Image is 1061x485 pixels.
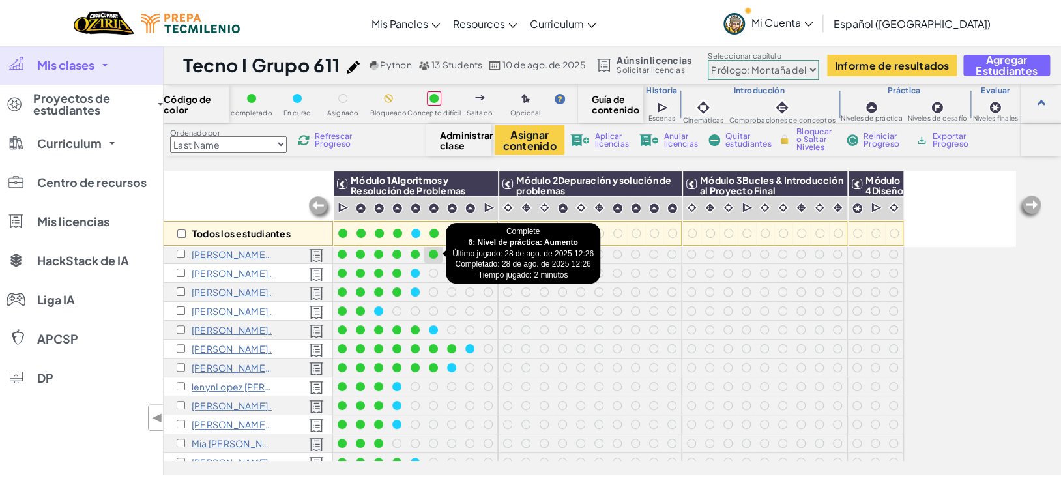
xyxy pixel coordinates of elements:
[307,195,333,221] img: Arrow_Left_Inactive.png
[704,201,716,214] img: IconInteractive.svg
[722,201,734,214] img: IconCinematic.svg
[192,400,272,411] p: Naomy Dueñas Diaz .
[502,201,514,214] img: IconCinematic.svg
[192,419,273,430] p: José Antonio .Vega González
[864,132,904,148] span: Reiniciar Progreso
[795,201,807,214] img: IconInteractive.svg
[530,17,584,31] span: Curriculum
[495,125,564,155] button: Asignar contenido
[1017,194,1043,220] img: Arrow_Left_Inactive.png
[309,400,324,414] img: Licensed
[751,16,813,29] span: Mi Cuenta
[309,248,324,263] img: Licensed
[338,201,350,214] img: IconCutscene.svg
[192,268,272,278] p: Arturo Favela Padilla .
[502,59,585,70] span: 10 de ago. de 2025
[392,203,403,214] img: IconPracticeLevel.svg
[410,203,421,214] img: IconPracticeLevel.svg
[648,115,675,122] span: Escenas
[373,203,385,214] img: IconPracticeLevel.svg
[327,110,359,117] span: Asignado
[700,174,843,196] span: Módulo 3Bucles & Introducción al Proyecto Final
[639,134,659,146] img: IconLicenseRevoke.svg
[446,203,458,214] img: IconPracticeLevel.svg
[309,381,324,395] img: Licensed
[516,174,671,196] span: Módulo 2Depuración y solución de problemas
[708,51,819,61] label: Seleccionar capítulo
[972,115,1017,122] span: Niveles finales
[827,55,957,76] button: Informe de resultados
[989,101,1002,114] img: IconCapstoneLevel.svg
[468,238,577,247] strong: 6: Nivel de práctica: Aumento
[183,53,340,78] h1: Tecno I Grupo 611
[309,456,324,471] img: Licensed
[963,55,1049,76] button: Agregar Estudiantes
[916,134,927,146] img: IconArchive.svg
[663,132,697,148] span: Anular licencias
[656,100,670,115] img: IconCutscene.svg
[192,362,273,373] p: José Carlos Medina Zavala .
[283,110,312,117] span: En curso
[315,132,355,148] span: Refrescar Progreso
[630,203,641,214] img: IconPracticeLevel.svg
[521,94,530,104] img: IconOptionalLevel.svg
[370,61,379,70] img: python.png
[309,324,324,338] img: Licensed
[592,94,630,115] span: Guía de contenido
[931,101,944,114] img: IconChallengeLevel.svg
[871,201,883,214] img: IconCutscene.svg
[841,115,902,122] span: Niveles de práctica
[667,203,678,214] img: IconPracticeLevel.svg
[298,134,310,146] img: IconReload.svg
[717,3,819,44] a: Mi Cuenta
[708,134,720,146] img: IconRemoveStudents.svg
[723,13,745,35] img: avatar
[33,93,150,116] span: Proyectos de estudiantes
[933,132,973,148] span: Exportar Progreso
[467,110,493,117] span: Saltado
[575,201,587,214] img: IconCinematic.svg
[37,294,75,306] span: Liga IA
[520,201,532,214] img: IconInteractive.svg
[847,134,858,146] img: IconReset.svg
[557,203,568,214] img: IconPracticeLevel.svg
[431,59,483,70] span: 13 Students
[418,61,430,70] img: MultipleUsers.png
[827,6,997,41] a: Español ([GEOGRAPHIC_DATA])
[742,201,754,214] img: IconCutscene.svg
[192,344,272,354] p: Guillermo Gastélum Camacho .
[612,203,623,214] img: IconPracticeLevel.svg
[192,438,273,448] p: Mia isabel pirita chavez p
[617,65,691,76] a: Solicitar licencias
[141,14,240,33] img: Tecmilenio logo
[778,134,791,145] img: IconLock.svg
[796,128,835,151] span: Bloquear o Saltar Niveles
[407,110,461,117] span: Concepto difícil
[170,128,287,138] label: Ordenado por
[686,201,698,214] img: IconCinematic.svg
[309,437,324,452] img: Licensed
[908,115,967,122] span: Niveles de desafío
[694,98,712,117] img: IconCinematic.svg
[37,177,147,188] span: Centro de recursos
[838,85,970,96] h3: Práctica
[37,216,109,228] span: Mis licencias
[309,343,324,357] img: Licensed
[510,110,541,117] span: Opcional
[617,55,691,65] span: Aún sin licencias
[773,98,791,117] img: IconInteractive.svg
[309,286,324,301] img: Licensed
[192,457,268,467] p: Camila Valdez García
[489,61,501,70] img: calendar.svg
[152,408,163,427] span: ◀
[440,130,478,151] span: Administrar clase
[351,174,465,196] span: Módulo 1Algoritmos y Resolución de Problemas
[475,95,485,100] img: IconSkippedLevel.svg
[355,203,366,214] img: IconPracticeLevel.svg
[37,59,94,71] span: Mis clases
[37,255,129,267] span: HackStack de IA
[834,17,991,31] span: Español ([GEOGRAPHIC_DATA])
[683,117,724,124] span: Cinemáticas
[74,10,134,37] img: Home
